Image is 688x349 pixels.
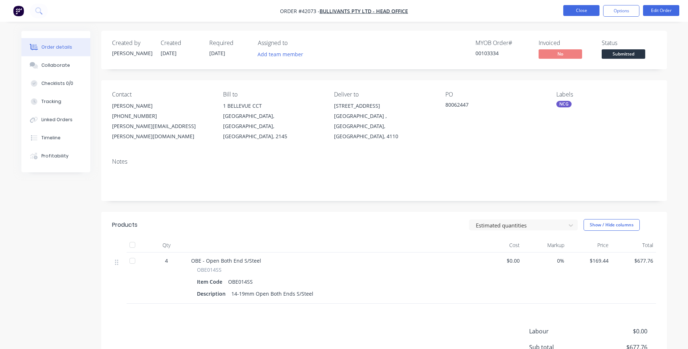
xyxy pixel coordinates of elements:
[21,38,90,56] button: Order details
[161,50,177,57] span: [DATE]
[112,91,211,98] div: Contact
[526,257,564,264] span: 0%
[475,49,530,57] div: 00103334
[41,44,72,50] div: Order details
[165,257,168,264] span: 4
[223,101,322,141] div: 1 BELLEVUE CCT[GEOGRAPHIC_DATA], [GEOGRAPHIC_DATA], [GEOGRAPHIC_DATA], 2145
[593,327,647,336] span: $0.00
[481,257,520,264] span: $0.00
[41,62,70,69] div: Collaborate
[334,91,433,98] div: Deliver to
[614,257,653,264] span: $677.76
[445,91,545,98] div: PO
[41,153,69,159] div: Profitability
[334,101,433,111] div: [STREET_ADDRESS]
[228,288,316,299] div: 14-19mm Open Both Ends S/Steel
[570,257,609,264] span: $169.44
[197,266,222,274] span: OBE014SS
[223,101,322,111] div: 1 BELLEVUE CCT
[21,93,90,111] button: Tracking
[602,40,656,46] div: Status
[334,111,433,141] div: [GEOGRAPHIC_DATA] , [GEOGRAPHIC_DATA], [GEOGRAPHIC_DATA], 4110
[258,40,330,46] div: Assigned to
[209,40,249,46] div: Required
[643,5,679,16] button: Edit Order
[529,327,594,336] span: Labour
[112,111,211,121] div: [PHONE_NUMBER]
[41,80,73,87] div: Checklists 0/0
[112,158,656,165] div: Notes
[197,276,225,287] div: Item Code
[539,40,593,46] div: Invoiced
[197,288,228,299] div: Description
[161,40,201,46] div: Created
[112,49,152,57] div: [PERSON_NAME]
[112,101,211,141] div: [PERSON_NAME][PHONE_NUMBER][PERSON_NAME][EMAIL_ADDRESS][PERSON_NAME][DOMAIN_NAME]
[280,8,320,15] span: Order #42073 -
[21,129,90,147] button: Timeline
[475,40,530,46] div: MYOB Order #
[191,257,261,264] span: OBE - Open Both End S/Steel
[41,98,61,105] div: Tracking
[334,101,433,141] div: [STREET_ADDRESS][GEOGRAPHIC_DATA] , [GEOGRAPHIC_DATA], [GEOGRAPHIC_DATA], 4110
[556,101,572,107] div: NCG
[567,238,612,252] div: Price
[556,91,656,98] div: Labels
[223,91,322,98] div: Bill to
[603,5,639,17] button: Options
[21,147,90,165] button: Profitability
[223,111,322,141] div: [GEOGRAPHIC_DATA], [GEOGRAPHIC_DATA], [GEOGRAPHIC_DATA], 2145
[563,5,600,16] button: Close
[445,101,536,111] div: 80062447
[112,221,137,229] div: Products
[41,135,61,141] div: Timeline
[584,219,640,231] button: Show / Hide columns
[523,238,567,252] div: Markup
[112,40,152,46] div: Created by
[225,276,256,287] div: OBE014SS
[254,49,307,59] button: Add team member
[611,238,656,252] div: Total
[258,49,307,59] button: Add team member
[602,49,645,58] span: Submitted
[478,238,523,252] div: Cost
[13,5,24,16] img: Factory
[145,238,188,252] div: Qty
[320,8,408,15] a: BULLIVANTS PTY LTD - HEAD OFFICE
[21,56,90,74] button: Collaborate
[112,121,211,141] div: [PERSON_NAME][EMAIL_ADDRESS][PERSON_NAME][DOMAIN_NAME]
[112,101,211,111] div: [PERSON_NAME]
[21,111,90,129] button: Linked Orders
[539,49,582,58] span: No
[41,116,73,123] div: Linked Orders
[602,49,645,60] button: Submitted
[209,50,225,57] span: [DATE]
[21,74,90,93] button: Checklists 0/0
